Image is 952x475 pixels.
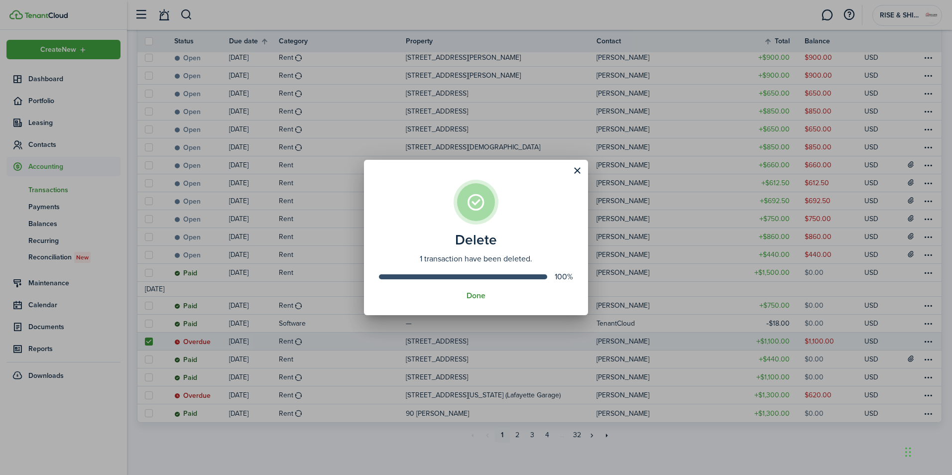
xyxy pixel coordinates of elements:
assembled-view-description: 1 transaction have been deleted. [379,253,573,265]
button: Close modal [569,162,586,179]
progress-bar: 100% [379,265,573,281]
iframe: Chat Widget [902,427,952,475]
assembled-view-title: Delete [379,232,573,248]
div: Drag [905,437,911,467]
button: Done [467,291,485,300]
